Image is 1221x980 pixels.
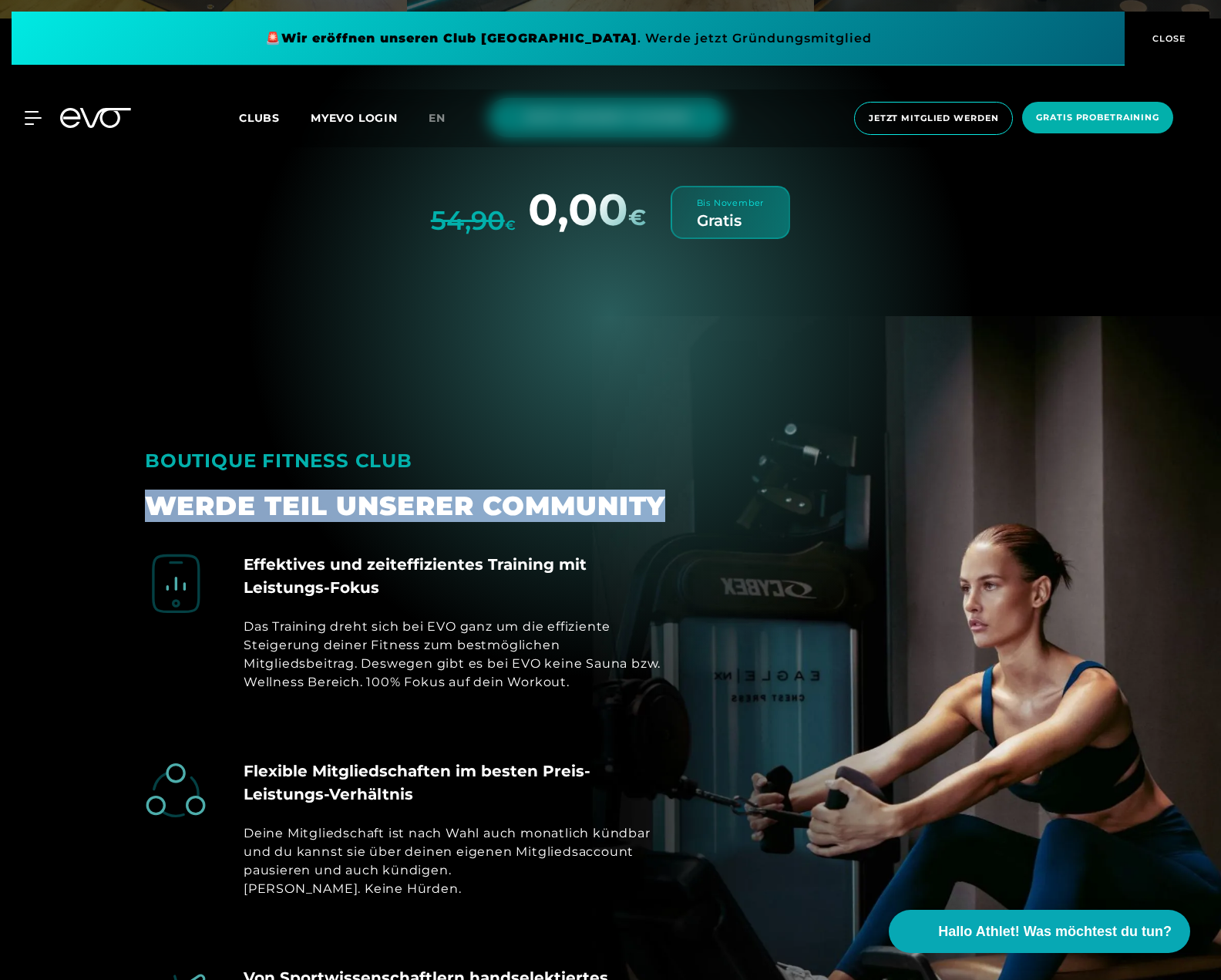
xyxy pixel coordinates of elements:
[849,102,1017,135] a: Jetzt Mitglied werden
[429,109,464,127] a: en
[628,204,646,231] span: €
[1036,111,1159,124] span: Gratis Probetraining
[869,112,998,125] span: Jetzt Mitglied werden
[244,759,675,806] h4: Flexible Mitgliedschaften im besten Preis-Leistungs-Verhältnis
[1125,12,1209,66] button: CLOSE
[505,217,516,233] span: €
[889,910,1190,953] button: Hallo Athlet! Was möchtest du tun?
[244,824,675,898] div: Deine Mitgliedschaft ist nach Wahl auch monatlich kündbar und du kannst sie über deinen eigenen M...
[938,921,1172,942] span: Hallo Athlet! Was möchtest du tun?
[239,111,280,125] span: Clubs
[244,618,675,692] div: Das Training dreht sich bei EVO ganz um die effiziente Steigerung deiner Fitness zum bestmögliche...
[145,490,675,522] div: WERDE TEIL UNSERER COMMUNITY
[516,187,646,239] div: 0,00
[1017,102,1178,135] a: Gratis Probetraining
[697,213,742,228] div: Gratis
[244,553,675,599] h4: Effektives und zeiteffizientes Training mit Leistungs-Fokus
[697,197,765,210] div: Bis November
[1149,32,1186,45] span: CLOSE
[311,111,398,125] a: MYEVO LOGIN
[239,110,311,125] a: Clubs
[431,204,505,237] s: 54,90
[145,443,675,479] div: BOUTIQUE FITNESS CLUB
[429,111,446,125] span: en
